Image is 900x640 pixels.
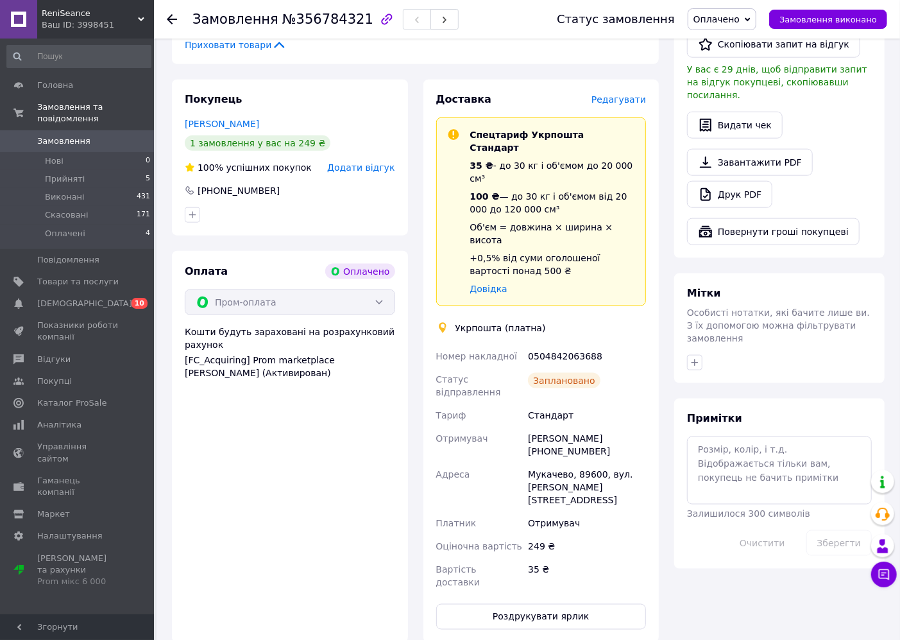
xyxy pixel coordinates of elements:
div: Об'єм = довжина × ширина × висота [470,221,636,246]
button: Замовлення виконано [769,10,887,29]
span: [DEMOGRAPHIC_DATA] [37,298,132,309]
span: Аналітика [37,419,81,431]
span: Маркет [37,508,70,520]
span: 431 [137,191,150,203]
span: Скасовані [45,209,89,221]
div: [PERSON_NAME] [PHONE_NUMBER] [525,427,649,463]
div: - до 30 кг і об'ємом до 20 000 см³ [470,159,636,185]
a: Друк PDF [687,181,772,208]
div: — до 30 кг і об'ємом від 20 000 до 120 000 см³ [470,190,636,216]
span: Доставка [436,93,492,105]
span: 5 [146,173,150,185]
div: Ваш ID: 3998451 [42,19,154,31]
span: Каталог ProSale [37,397,106,409]
span: Замовлення та повідомлення [37,101,154,125]
span: Налаштування [37,530,103,542]
div: Статус замовлення [557,13,675,26]
span: Примітки [687,412,742,424]
div: 35 ₴ [525,558,649,594]
div: Стандарт [525,404,649,427]
div: Отримувач [525,512,649,535]
div: Оплачено [325,264,395,279]
span: 100 ₴ [470,191,500,202]
span: Приховати товари [185,39,287,51]
span: Оплачені [45,228,85,239]
span: Статус відправлення [436,374,501,397]
span: 100% [198,162,223,173]
div: 1 замовлення у вас на 249 ₴ [185,135,330,151]
div: Мукачево, 89600, вул. [PERSON_NAME][STREET_ADDRESS] [525,463,649,512]
div: 0504842063688 [525,345,649,368]
span: Нові [45,155,64,167]
div: успішних покупок [185,161,312,174]
div: Укрпошта (платна) [452,322,549,334]
span: Виконані [45,191,85,203]
span: 10 [132,298,148,309]
span: 171 [137,209,150,221]
span: Тариф [436,410,466,420]
a: Завантажити PDF [687,149,813,176]
span: Оплачено [693,14,740,24]
span: Прийняті [45,173,85,185]
span: У вас є 29 днів, щоб відправити запит на відгук покупцеві, скопіювавши посилання. [687,64,867,100]
button: Скопіювати запит на відгук [687,31,860,58]
span: Додати відгук [327,162,395,173]
div: Prom мікс 6 000 [37,576,119,587]
span: Показники роботи компанії [37,320,119,343]
a: [PERSON_NAME] [185,119,259,129]
span: 35 ₴ [470,160,493,171]
span: [PERSON_NAME] та рахунки [37,553,119,588]
span: Особисті нотатки, які бачите лише ви. З їх допомогою можна фільтрувати замовлення [687,307,870,343]
span: Управління сайтом [37,441,119,464]
div: 249 ₴ [525,535,649,558]
span: Мітки [687,287,721,299]
span: №356784321 [282,12,373,27]
span: Товари та послуги [37,276,119,288]
span: ReniSeance [42,8,138,19]
span: Замовлення [192,12,278,27]
div: Кошти будуть зараховані на розрахунковий рахунок [185,325,395,379]
span: Адреса [436,469,470,480]
span: Залишилося 300 символів [687,508,810,519]
div: [FC_Acquiring] Prom marketplace [PERSON_NAME] (Активирован) [185,354,395,379]
input: Пошук [6,45,151,68]
span: Номер накладної [436,351,518,361]
span: Оціночна вартість [436,541,522,551]
span: Замовлення виконано [779,15,877,24]
span: Відгуки [37,354,71,365]
button: Видати чек [687,112,783,139]
span: Повідомлення [37,254,99,266]
span: Оплата [185,265,228,277]
span: 4 [146,228,150,239]
span: Головна [37,80,73,91]
span: Отримувач [436,433,488,444]
span: Гаманець компанії [37,475,119,498]
button: Повернути гроші покупцеві [687,218,860,245]
button: Чат з покупцем [871,562,897,587]
a: Довідка [470,284,507,294]
div: [PHONE_NUMBER] [196,184,281,197]
div: Повернутися назад [167,13,177,26]
span: Спецтариф Укрпошта Стандарт [470,130,584,153]
span: Покупці [37,376,72,387]
button: Роздрукувати ярлик [436,604,647,630]
span: 0 [146,155,150,167]
span: Платник [436,518,477,528]
span: Редагувати [591,94,646,105]
span: Замовлення [37,135,90,147]
span: Покупець [185,93,242,105]
div: Заплановано [528,373,600,388]
div: +0,5% від суми оголошеної вартості понад 500 ₴ [470,252,636,277]
span: Вартість доставки [436,564,480,587]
